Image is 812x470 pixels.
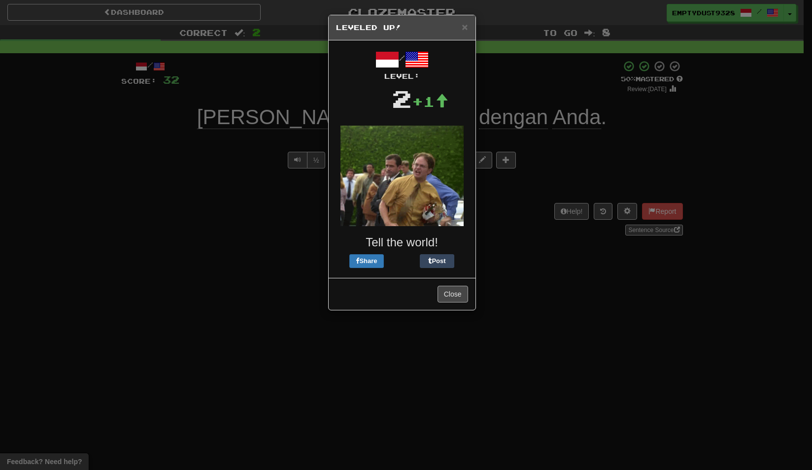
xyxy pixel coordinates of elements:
button: Close [438,286,468,302]
div: Level: [336,71,468,81]
div: / [336,48,468,81]
button: Share [349,254,384,268]
h5: Leveled Up! [336,23,468,33]
h3: Tell the world! [336,236,468,249]
iframe: X Post Button [384,254,420,268]
button: Post [420,254,454,268]
div: 2 [392,81,412,116]
img: dwight-38fd9167b88c7212ef5e57fe3c23d517be8a6295dbcd4b80f87bd2b6bd7e5025.gif [340,126,464,226]
button: Close [462,22,468,32]
span: × [462,21,468,33]
div: +1 [412,92,448,111]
